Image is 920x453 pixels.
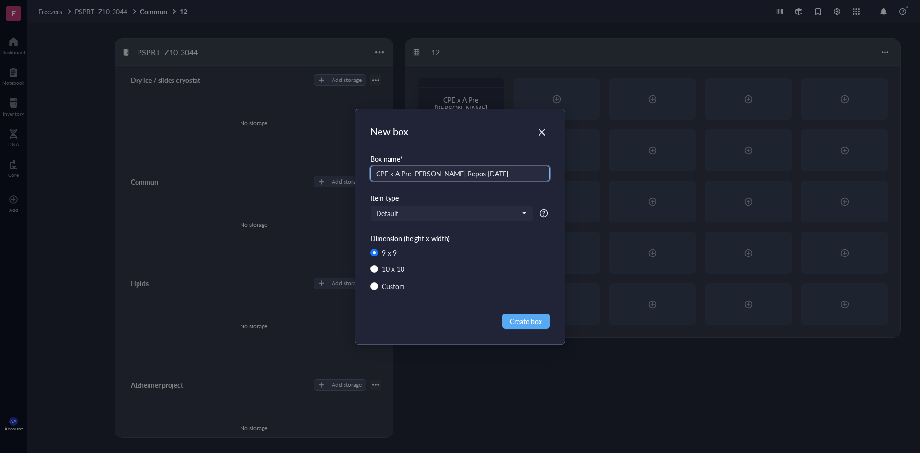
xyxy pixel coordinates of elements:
[370,125,408,138] div: New box
[382,264,404,274] div: 10 x 10
[382,281,405,291] div: Custom
[370,166,550,181] input: e.g. DNA protein
[370,233,550,244] div: Dimension (height x width)
[510,316,542,326] span: Create box
[382,247,397,258] div: 9 x 9
[534,127,550,138] span: Close
[534,125,550,140] button: Close
[376,209,526,218] span: Default
[502,314,550,329] button: Create box
[370,153,550,164] div: Box name
[370,193,550,203] div: Item type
